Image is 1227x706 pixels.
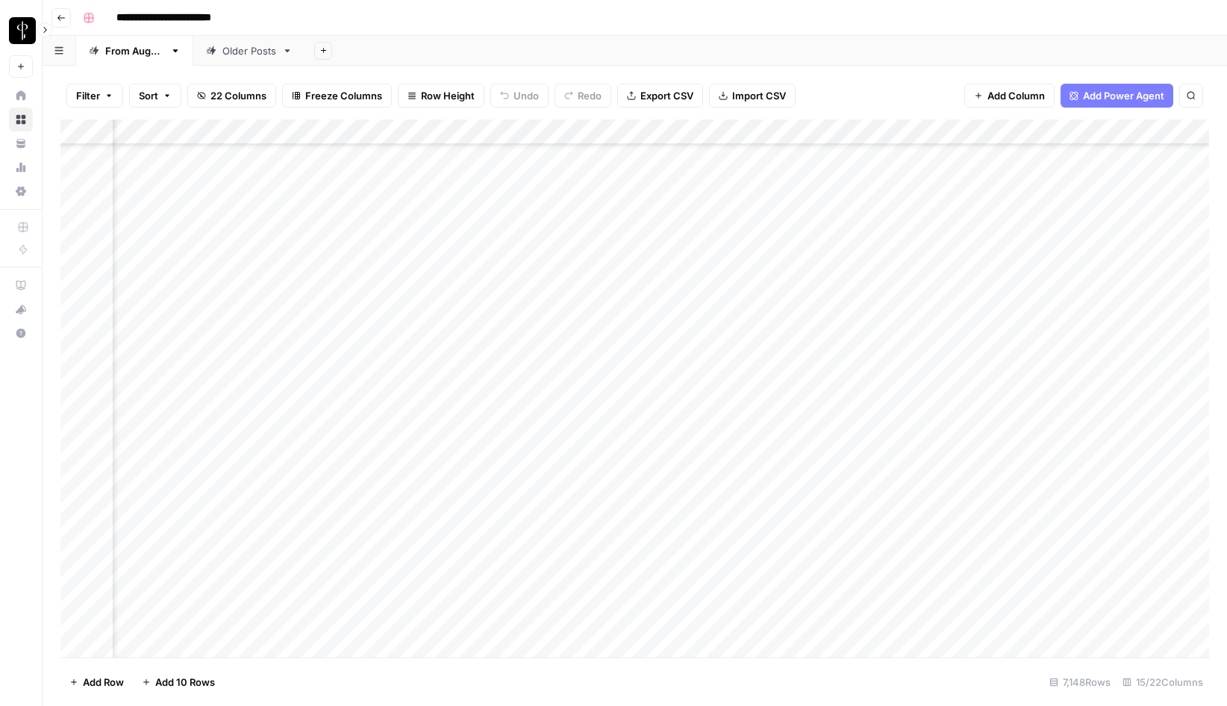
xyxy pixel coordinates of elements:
[66,84,123,108] button: Filter
[9,12,33,49] button: Workspace: LP Production Workloads
[1083,88,1164,103] span: Add Power Agent
[555,84,611,108] button: Redo
[640,88,693,103] span: Export CSV
[10,298,32,321] div: What's new?
[9,17,36,44] img: LP Production Workloads Logo
[9,297,33,321] button: What's new?
[9,108,33,131] a: Browse
[987,88,1045,103] span: Add Column
[83,675,124,690] span: Add Row
[210,88,266,103] span: 22 Columns
[9,84,33,108] a: Home
[139,88,158,103] span: Sort
[732,88,786,103] span: Import CSV
[282,84,392,108] button: Freeze Columns
[490,84,549,108] button: Undo
[193,36,305,66] a: Older Posts
[76,36,193,66] a: From [DATE]
[187,84,276,108] button: 22 Columns
[222,43,276,58] div: Older Posts
[9,273,33,297] a: AirOps Academy
[9,155,33,179] a: Usage
[129,84,181,108] button: Sort
[60,670,133,694] button: Add Row
[9,179,33,203] a: Settings
[76,88,100,103] span: Filter
[421,88,475,103] span: Row Height
[105,43,164,58] div: From [DATE]
[513,88,539,103] span: Undo
[1061,84,1173,108] button: Add Power Agent
[9,131,33,155] a: Your Data
[133,670,224,694] button: Add 10 Rows
[155,675,215,690] span: Add 10 Rows
[578,88,602,103] span: Redo
[709,84,796,108] button: Import CSV
[964,84,1055,108] button: Add Column
[398,84,484,108] button: Row Height
[617,84,703,108] button: Export CSV
[305,88,382,103] span: Freeze Columns
[9,321,33,345] button: Help + Support
[1117,670,1209,694] div: 15/22 Columns
[1043,670,1117,694] div: 7,148 Rows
